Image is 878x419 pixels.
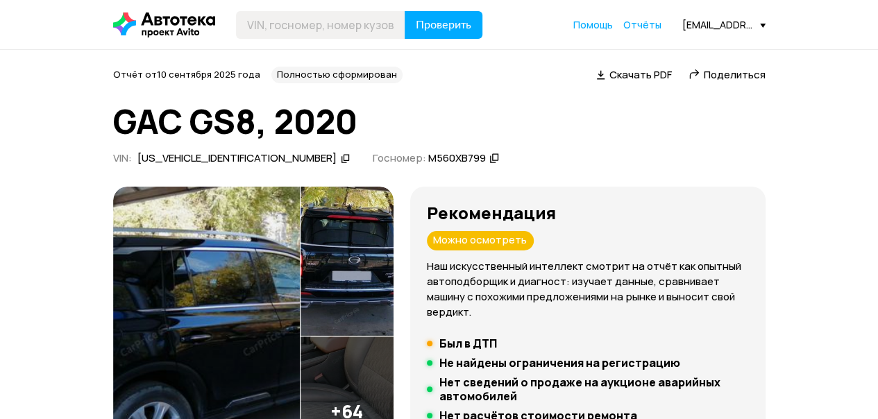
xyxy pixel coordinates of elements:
h5: Был в ДТП [439,336,497,350]
p: Наш искусственный интеллект смотрит на отчёт как опытный автоподборщик и диагност: изучает данные... [427,259,749,320]
div: Полностью сформирован [271,67,403,83]
input: VIN, госномер, номер кузова [236,11,405,39]
a: Отчёты [623,18,661,32]
a: Скачать PDF [596,67,672,82]
a: Помощь [573,18,613,32]
div: М560ХВ799 [428,151,485,166]
span: Отчёты [623,18,661,31]
button: Проверить [405,11,482,39]
h5: Не найдены ограничения на регистрацию [439,356,680,370]
span: Скачать PDF [609,67,672,82]
span: Отчёт от 10 сентября 2025 года [113,68,260,80]
a: Поделиться [689,67,766,82]
div: [US_VEHICLE_IDENTIFICATION_NUMBER] [137,151,337,166]
h3: Рекомендация [427,203,749,223]
span: Госномер: [372,151,425,165]
div: Можно осмотреть [427,231,534,250]
span: VIN : [113,151,132,165]
span: Проверить [416,19,471,31]
h1: GAC GS8, 2020 [113,103,766,140]
span: Помощь [573,18,613,31]
h5: Нет сведений о продаже на аукционе аварийных автомобилей [439,375,749,403]
span: Поделиться [704,67,766,82]
div: [EMAIL_ADDRESS][DOMAIN_NAME] [682,18,766,31]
